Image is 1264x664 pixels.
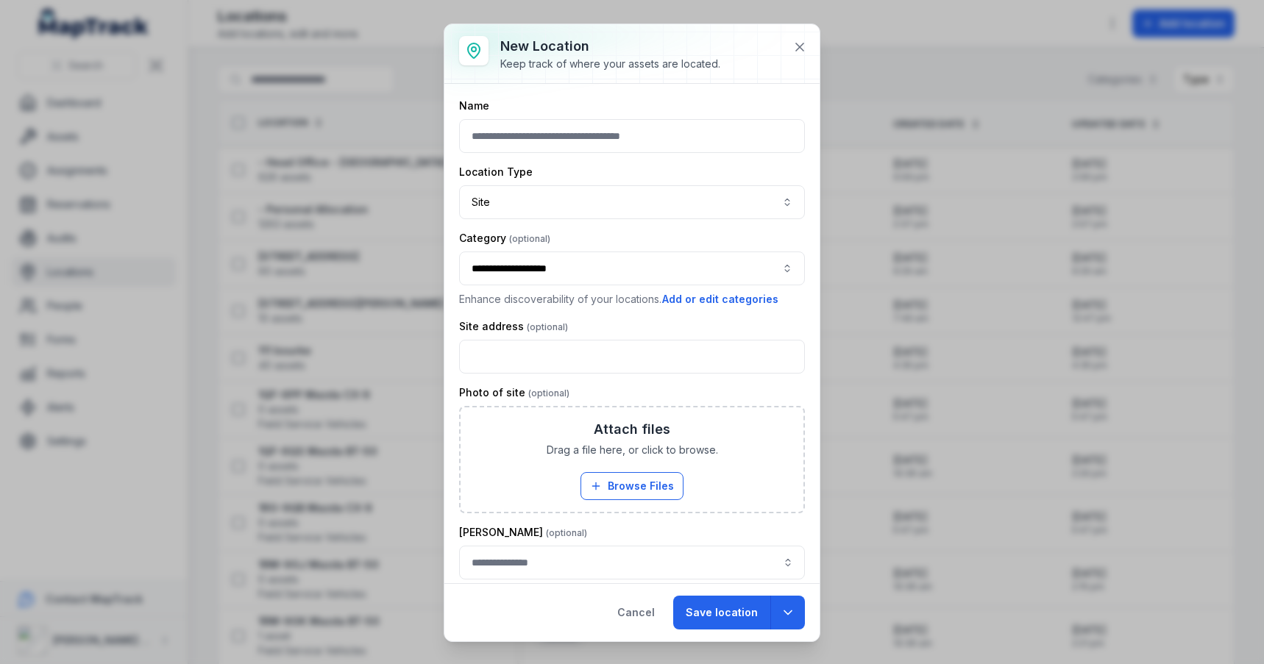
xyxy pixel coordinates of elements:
[459,525,587,540] label: [PERSON_NAME]
[459,385,569,400] label: Photo of site
[547,443,718,457] span: Drag a file here, or click to browse.
[580,472,684,500] button: Browse Files
[500,36,720,57] h3: New location
[605,596,667,629] button: Cancel
[459,99,489,113] label: Name
[673,596,770,629] button: Save location
[500,57,720,71] div: Keep track of where your assets are located.
[459,231,550,246] label: Category
[459,165,533,179] label: Location Type
[459,185,805,219] button: Site
[459,319,568,334] label: Site address
[661,291,779,307] button: Add or edit categories
[594,419,670,440] h3: Attach files
[459,546,805,579] input: location-add:cf[64ba439e-8c3c-4219-866b-f4b720a4a0d6]-label
[459,291,805,307] p: Enhance discoverability of your locations.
